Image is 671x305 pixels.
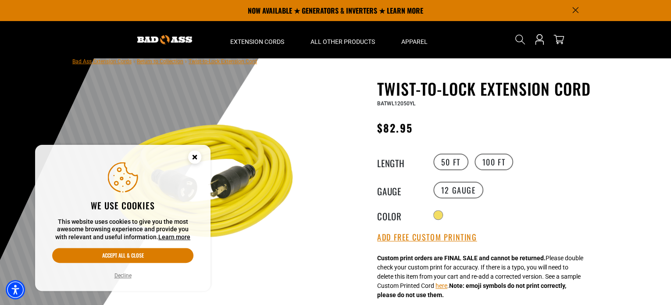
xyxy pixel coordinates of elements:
[433,154,468,170] label: 50 FT
[377,184,421,196] legend: Gauge
[377,209,421,221] legend: Color
[98,81,310,293] img: yellow
[137,58,183,65] a: Return to Collection
[217,21,297,58] summary: Extension Cords
[133,58,135,65] span: ›
[230,38,284,46] span: Extension Cords
[137,35,192,44] img: Bad Ass Extension Cords
[6,280,25,299] div: Accessibility Menu
[112,271,134,280] button: Decline
[297,21,388,58] summary: All Other Products
[189,58,257,65] span: Twist-to-Lock Extension Cord
[552,34,566,45] a: cart
[388,21,441,58] summary: Apparel
[52,248,193,263] button: Accept all & close
[532,21,546,58] a: Open this option
[435,281,447,291] button: here
[377,156,421,168] legend: Length
[158,233,190,240] a: This website uses cookies to give you the most awesome browsing experience and provide you with r...
[377,100,415,107] span: BATWL12050YL
[185,58,187,65] span: ›
[475,154,514,170] label: 100 FT
[311,38,375,46] span: All Other Products
[377,120,412,136] span: $82.95
[401,38,428,46] span: Apparel
[52,218,193,241] p: This website uses cookies to give you the most awesome browsing experience and provide you with r...
[72,56,257,66] nav: breadcrumbs
[377,233,477,242] button: Add Free Custom Printing
[433,182,484,198] label: 12 Gauge
[179,145,211,172] button: Close this option
[377,282,566,298] strong: Note: emoji symbols do not print correctly, please do not use them.
[513,32,527,47] summary: Search
[52,200,193,211] h2: We use cookies
[377,79,592,98] h1: Twist-to-Lock Extension Cord
[377,255,546,262] strong: Custom print orders are FINAL SALE and cannot be returned.
[377,254,583,300] div: Please double check your custom print for accuracy. If there is a typo, you will need to delete t...
[35,145,211,291] aside: Cookie Consent
[72,58,132,65] a: Bad Ass Extension Cords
